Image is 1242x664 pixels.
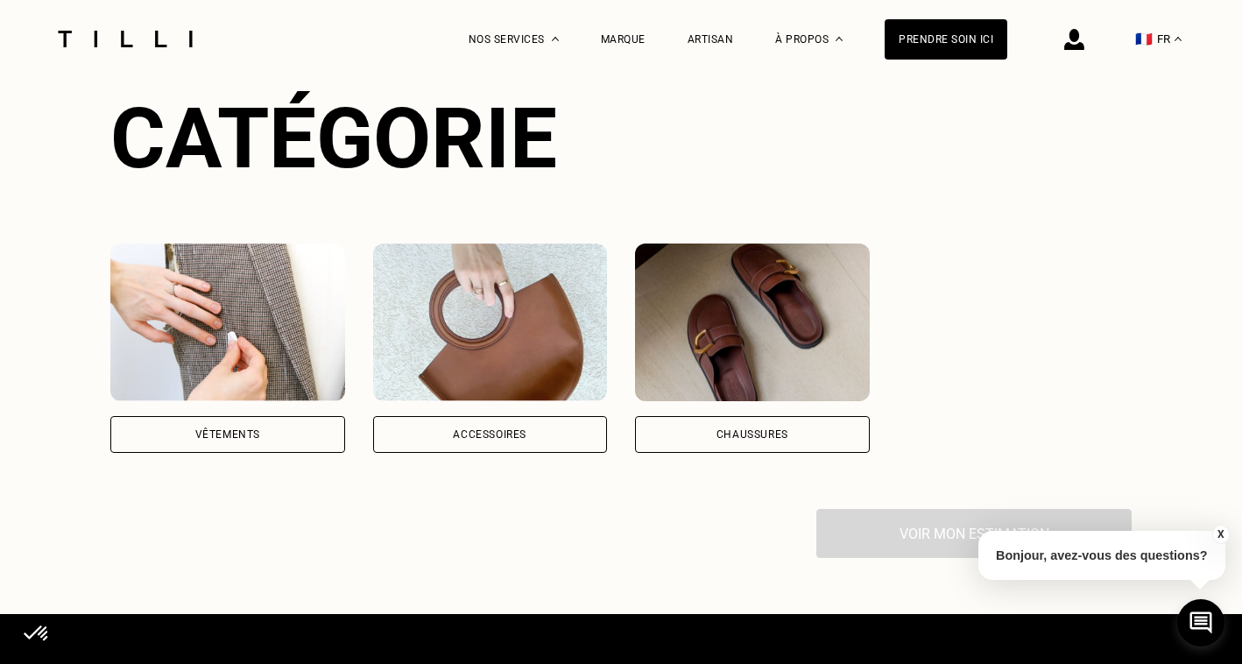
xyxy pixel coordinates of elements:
img: Vêtements [110,244,345,401]
img: Chaussures [635,244,870,401]
a: Marque [601,33,646,46]
button: X [1211,525,1229,544]
img: Menu déroulant à propos [836,37,843,41]
img: Accessoires [373,244,608,401]
img: menu déroulant [1175,37,1182,41]
span: 🇫🇷 [1135,31,1153,47]
div: Accessoires [453,429,526,440]
a: Prendre soin ici [885,19,1007,60]
div: Chaussures [716,429,788,440]
img: Logo du service de couturière Tilli [52,31,199,47]
div: Vêtements [195,429,260,440]
div: Catégorie [110,89,1132,187]
p: Bonjour, avez-vous des questions? [978,531,1225,580]
a: Artisan [688,33,734,46]
img: Menu déroulant [552,37,559,41]
img: icône connexion [1064,29,1084,50]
